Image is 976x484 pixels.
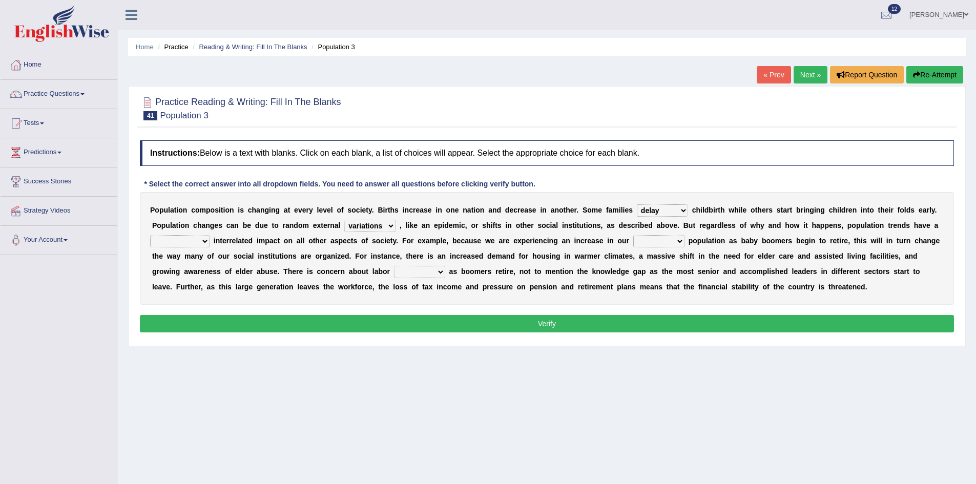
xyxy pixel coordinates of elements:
[890,206,893,214] b: r
[743,206,747,214] b: e
[755,206,758,214] b: t
[400,221,402,229] b: ,
[420,206,424,214] b: a
[408,221,410,229] b: i
[929,206,931,214] b: l
[507,221,512,229] b: n
[564,206,566,214] b: t
[757,66,791,83] a: « Prev
[161,221,166,229] b: p
[492,206,497,214] b: n
[422,221,426,229] b: a
[444,221,449,229] b: d
[309,206,313,214] b: y
[157,221,161,229] b: o
[919,206,923,214] b: e
[692,206,696,214] b: c
[180,221,185,229] b: o
[388,206,390,214] b: t
[321,221,323,229] b: t
[428,206,432,214] b: e
[168,206,170,214] b: l
[337,206,341,214] b: o
[700,206,702,214] b: i
[438,206,442,214] b: n
[584,221,586,229] b: t
[409,206,413,214] b: c
[271,206,276,214] b: n
[197,221,202,229] b: h
[170,206,174,214] b: a
[264,206,269,214] b: g
[272,221,275,229] b: t
[900,206,904,214] b: o
[372,206,374,214] b: .
[368,206,372,214] b: y
[592,221,597,229] b: n
[531,221,533,229] b: r
[174,206,177,214] b: t
[794,66,827,83] a: Next »
[644,221,648,229] b: e
[923,206,927,214] b: a
[298,221,303,229] b: o
[438,221,443,229] b: p
[627,221,631,229] b: s
[495,221,497,229] b: t
[568,221,572,229] b: s
[861,206,863,214] b: i
[218,221,222,229] b: s
[800,206,803,214] b: r
[623,206,625,214] b: i
[587,206,592,214] b: o
[210,221,215,229] b: g
[136,43,154,51] a: Home
[783,206,787,214] b: a
[629,206,633,214] b: s
[219,206,221,214] b: i
[516,221,521,229] b: o
[606,206,609,214] b: f
[631,221,635,229] b: c
[406,221,408,229] b: l
[739,206,741,214] b: i
[178,221,180,229] b: i
[612,206,618,214] b: m
[289,221,294,229] b: n
[152,221,157,229] b: P
[221,206,223,214] b: t
[1,51,117,76] a: Home
[619,221,624,229] b: d
[356,206,360,214] b: c
[566,206,570,214] b: h
[230,206,234,214] b: n
[259,221,264,229] b: u
[298,206,302,214] b: v
[638,221,640,229] b: i
[442,221,444,229] b: i
[403,206,405,214] b: i
[223,206,225,214] b: i
[264,221,268,229] b: e
[528,206,532,214] b: s
[306,206,308,214] b: r
[178,206,183,214] b: o
[517,206,520,214] b: r
[1,226,117,251] a: Your Account
[195,206,200,214] b: o
[450,206,455,214] b: n
[170,221,172,229] b: l
[225,206,230,214] b: o
[247,221,251,229] b: e
[577,221,579,229] b: t
[226,221,231,229] b: c
[160,111,209,120] small: Population 3
[751,206,755,214] b: o
[302,221,308,229] b: m
[459,221,461,229] b: i
[619,206,621,214] b: i
[550,221,552,229] b: i
[623,221,627,229] b: e
[449,221,453,229] b: e
[416,206,420,214] b: e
